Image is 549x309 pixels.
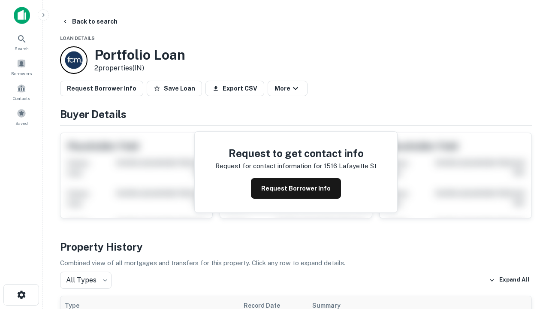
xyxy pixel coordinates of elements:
a: Search [3,30,40,54]
button: Request Borrower Info [251,178,341,199]
p: 1516 lafayette st [324,161,377,171]
iframe: Chat Widget [506,240,549,282]
span: Loan Details [60,36,95,41]
a: Contacts [3,80,40,103]
button: Request Borrower Info [60,81,143,96]
h3: Portfolio Loan [94,47,185,63]
button: Back to search [58,14,121,29]
img: capitalize-icon.png [14,7,30,24]
span: Search [15,45,29,52]
a: Saved [3,105,40,128]
h4: Property History [60,239,532,254]
span: Saved [15,120,28,127]
button: Expand All [487,274,532,287]
p: Request for contact information for [215,161,322,171]
p: 2 properties (IN) [94,63,185,73]
div: All Types [60,272,112,289]
h4: Buyer Details [60,106,532,122]
a: Borrowers [3,55,40,79]
button: More [268,81,308,96]
span: Borrowers [11,70,32,77]
button: Export CSV [205,81,264,96]
h4: Request to get contact info [215,145,377,161]
button: Save Loan [147,81,202,96]
span: Contacts [13,95,30,102]
p: Combined view of all mortgages and transfers for this property. Click any row to expand details. [60,258,532,268]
